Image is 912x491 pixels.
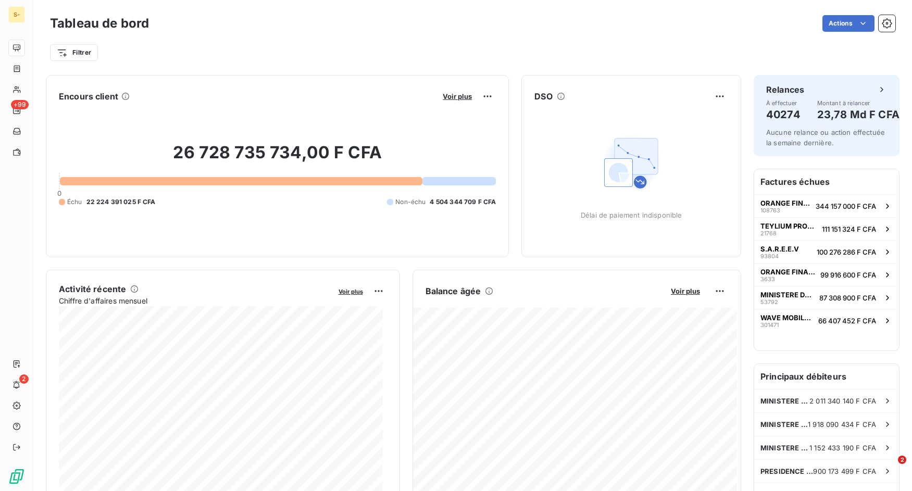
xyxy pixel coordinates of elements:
span: 22 224 391 025 F CFA [86,197,156,207]
h6: Principaux débiteurs [754,364,899,389]
span: 53792 [760,299,778,305]
span: Voir plus [443,92,472,100]
img: Empty state [598,130,665,196]
button: Voir plus [335,286,366,296]
span: 108763 [760,207,780,213]
span: 66 407 452 F CFA [818,317,876,325]
button: Voir plus [668,286,703,296]
span: Délai de paiement indisponible [581,211,682,219]
span: 0 [57,189,61,197]
h6: Encours client [59,90,118,103]
button: ORANGE FINANCES MOBILES SENE363399 916 600 F CFA [754,263,899,286]
span: Voir plus [339,288,363,295]
span: WAVE MOBILE MONEY SA [760,313,814,322]
h6: Relances [766,83,804,96]
button: ORANGE FINANCES MOBILES SENE108763344 157 000 F CFA [754,194,899,217]
iframe: Intercom live chat [877,456,902,481]
span: 2 011 340 140 F CFA [809,397,876,405]
span: 87 308 900 F CFA [819,294,876,302]
span: 93804 [760,253,779,259]
h4: 40274 [766,106,801,123]
button: Filtrer [50,44,98,61]
span: Montant à relancer [817,100,899,106]
button: TEYLIUM PROPERTIES SA21768111 151 324 F CFA [754,217,899,240]
span: 3633 [760,276,775,282]
h6: Activité récente [59,283,126,295]
span: +99 [11,100,29,109]
span: MINISTERE DES FORCES ARMEES/ [760,444,809,452]
h2: 26 728 735 734,00 F CFA [59,142,496,173]
span: MINISTERE DE L'INTERIEUR [760,420,808,429]
span: 1 152 433 190 F CFA [809,444,876,452]
span: 1 918 090 434 F CFA [808,420,876,429]
div: S- [8,6,25,23]
span: 4 504 344 709 F CFA [430,197,496,207]
button: Voir plus [440,92,475,101]
span: S.A.R.E.E.V [760,245,799,253]
span: PRESIDENCE DE LA REPUBLIQUE/ [760,467,813,475]
button: Actions [822,15,874,32]
h6: Factures échues [754,169,899,194]
h3: Tableau de bord [50,14,149,33]
span: 21768 [760,230,777,236]
span: 2 [898,456,906,464]
button: MINISTERE DE L'INTERIEUR/ DA5379287 308 900 F CFA [754,286,899,309]
span: 344 157 000 F CFA [816,202,876,210]
span: Chiffre d'affaires mensuel [59,295,331,306]
span: 900 173 499 F CFA [813,467,876,475]
h4: 23,78 Md F CFA [817,106,899,123]
span: TEYLIUM PROPERTIES SA [760,222,818,230]
span: 2 [19,374,29,384]
span: 111 151 324 F CFA [822,225,876,233]
span: 301471 [760,322,779,328]
button: WAVE MOBILE MONEY SA30147166 407 452 F CFA [754,309,899,332]
h6: Balance âgée [426,285,481,297]
h6: DSO [534,90,552,103]
span: Voir plus [671,287,700,295]
span: Échu [67,197,82,207]
span: ORANGE FINANCES MOBILES SENE [760,268,816,276]
img: Logo LeanPay [8,468,25,485]
span: À effectuer [766,100,801,106]
span: ORANGE FINANCES MOBILES SENE [760,199,811,207]
span: 100 276 286 F CFA [817,248,876,256]
button: S.A.R.E.E.V93804100 276 286 F CFA [754,240,899,263]
span: Non-échu [395,197,426,207]
span: MINISTERE DES FINANCES ET DU [760,397,809,405]
span: Aucune relance ou action effectuée la semaine dernière. [766,128,885,147]
span: 99 916 600 F CFA [820,271,876,279]
span: MINISTERE DE L'INTERIEUR/ DA [760,291,815,299]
